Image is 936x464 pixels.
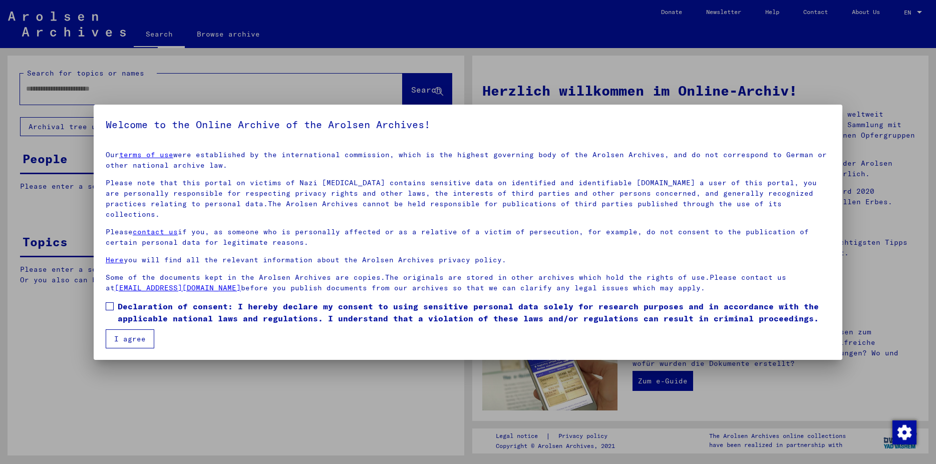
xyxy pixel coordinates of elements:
[106,117,830,133] h5: Welcome to the Online Archive of the Arolsen Archives!
[106,255,830,265] p: you will find all the relevant information about the Arolsen Archives privacy policy.
[115,283,241,292] a: [EMAIL_ADDRESS][DOMAIN_NAME]
[106,272,830,293] p: Some of the documents kept in the Arolsen Archives are copies.The originals are stored in other a...
[106,150,830,171] p: Our were established by the international commission, which is the highest governing body of the ...
[106,255,124,264] a: Here
[106,178,830,220] p: Please note that this portal on victims of Nazi [MEDICAL_DATA] contains sensitive data on identif...
[118,300,830,324] span: Declaration of consent: I hereby declare my consent to using sensitive personal data solely for r...
[106,227,830,248] p: Please if you, as someone who is personally affected or as a relative of a victim of persecution,...
[133,227,178,236] a: contact us
[106,329,154,348] button: I agree
[892,420,916,444] img: Change consent
[119,150,173,159] a: terms of use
